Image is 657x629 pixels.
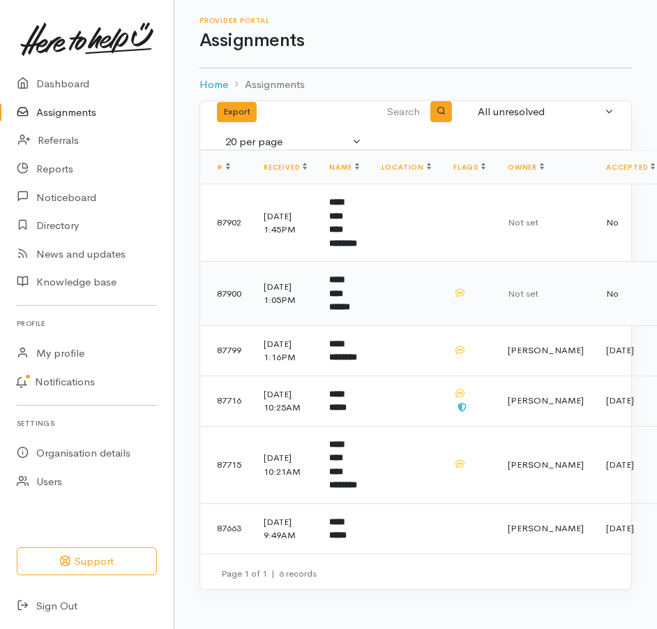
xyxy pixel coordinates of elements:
a: Owner [508,163,544,172]
div: All unresolved [478,104,602,120]
td: [DATE] 1:45PM [252,184,318,262]
nav: breadcrumb [199,68,632,101]
span: Not set [508,216,538,228]
time: [DATE] [606,459,634,471]
td: [DATE] 10:25AM [252,376,318,426]
span: | [271,568,275,579]
td: 87799 [200,325,252,376]
span: No [606,288,619,299]
h6: Settings [17,414,157,433]
a: # [217,163,230,172]
span: Not set [508,288,538,299]
td: 87663 [200,503,252,554]
h1: Assignments [199,31,632,51]
button: Export [217,102,257,122]
span: [PERSON_NAME] [508,394,584,406]
td: [DATE] 1:16PM [252,325,318,376]
span: [PERSON_NAME] [508,522,584,534]
input: Search [343,95,423,128]
div: 20 per page [225,134,349,150]
a: Accepted [606,163,655,172]
a: Flags [453,163,485,172]
td: [DATE] 1:05PM [252,262,318,326]
time: [DATE] [606,394,634,406]
button: 20 per page [217,128,370,156]
button: All unresolved [469,98,623,126]
a: Received [264,163,307,172]
span: [PERSON_NAME] [508,344,584,356]
td: 87902 [200,184,252,262]
h6: Provider Portal [199,17,632,24]
button: Support [17,547,157,576]
small: Page 1 of 1 6 records [221,568,317,579]
td: [DATE] 9:49AM [252,503,318,554]
a: Home [199,77,228,93]
time: [DATE] [606,344,634,356]
td: 87716 [200,376,252,426]
time: [DATE] [606,522,634,534]
td: 87900 [200,262,252,326]
td: [DATE] 10:21AM [252,426,318,503]
span: No [606,216,619,228]
h6: Profile [17,314,157,333]
a: Name [329,163,358,172]
span: [PERSON_NAME] [508,459,584,471]
td: 87715 [200,426,252,503]
li: Assignments [228,77,305,93]
a: Location [382,163,431,172]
